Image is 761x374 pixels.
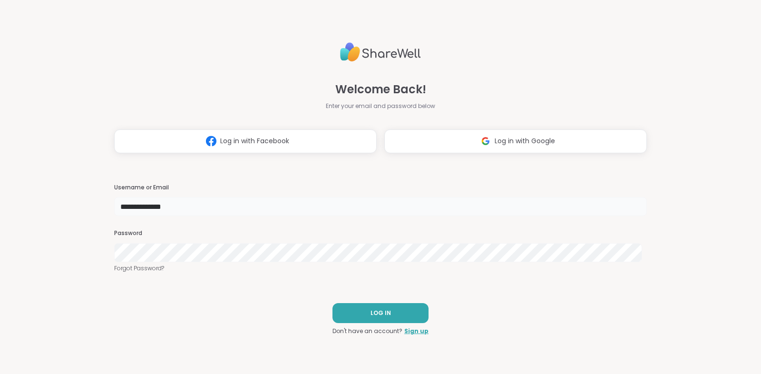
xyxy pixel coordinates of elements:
[114,229,647,237] h3: Password
[332,303,429,323] button: LOG IN
[114,264,647,273] a: Forgot Password?
[477,132,495,150] img: ShareWell Logomark
[332,327,402,335] span: Don't have an account?
[202,132,220,150] img: ShareWell Logomark
[371,309,391,317] span: LOG IN
[114,184,647,192] h3: Username or Email
[114,129,377,153] button: Log in with Facebook
[495,136,555,146] span: Log in with Google
[404,327,429,335] a: Sign up
[384,129,647,153] button: Log in with Google
[340,39,421,66] img: ShareWell Logo
[220,136,289,146] span: Log in with Facebook
[326,102,435,110] span: Enter your email and password below
[335,81,426,98] span: Welcome Back!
